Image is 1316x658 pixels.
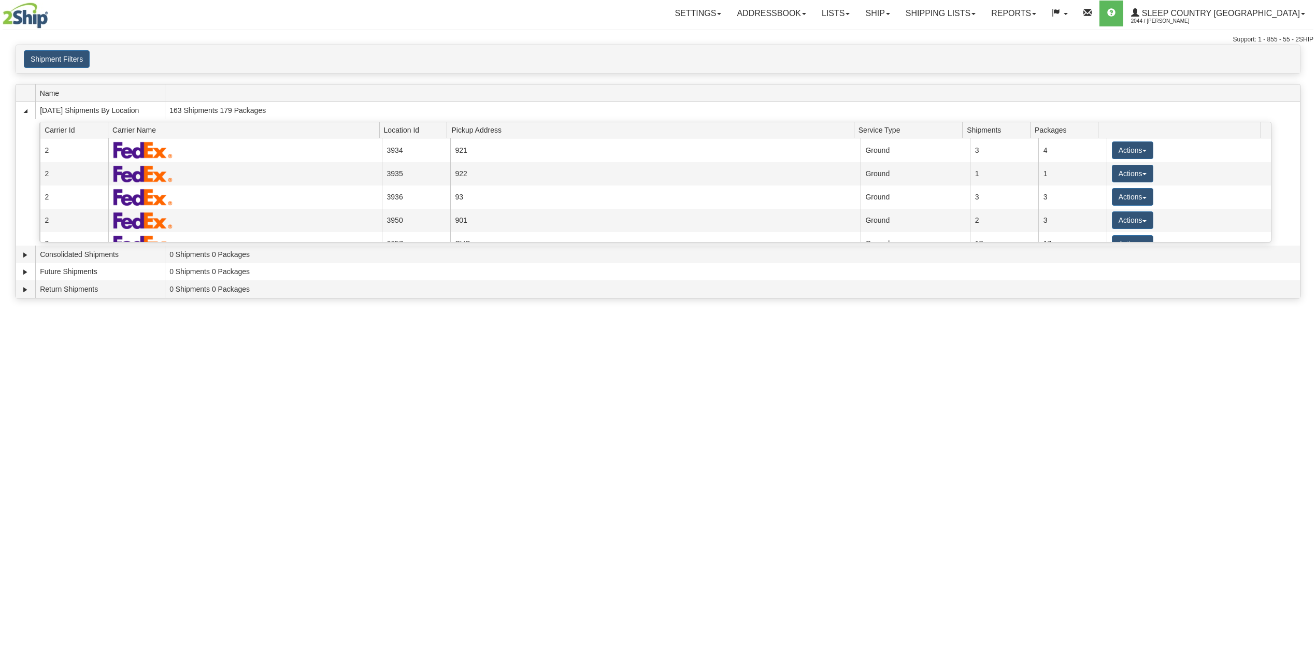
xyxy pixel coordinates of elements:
td: Ground [861,209,970,232]
img: FedEx Express® [113,235,173,252]
td: SUP [450,232,861,255]
td: 3950 [382,209,450,232]
td: 3936 [382,185,450,209]
td: Ground [861,185,970,209]
a: Expand [20,250,31,260]
a: Reports [983,1,1044,26]
td: 17 [970,232,1038,255]
button: Actions [1112,235,1153,253]
img: FedEx Express® [113,141,173,159]
button: Actions [1112,188,1153,206]
a: Expand [20,284,31,295]
a: Sleep Country [GEOGRAPHIC_DATA] 2044 / [PERSON_NAME] [1123,1,1313,26]
td: 4 [1038,138,1107,162]
td: Ground [861,162,970,185]
td: 93 [450,185,861,209]
td: 3 [970,185,1038,209]
td: 921 [450,138,861,162]
td: 6657 [382,232,450,255]
a: Lists [814,1,857,26]
td: Consolidated Shipments [35,246,165,263]
a: Addressbook [729,1,814,26]
img: FedEx Express® [113,189,173,206]
td: 3934 [382,138,450,162]
td: 2 [970,209,1038,232]
span: Location Id [384,122,447,138]
td: 2 [40,138,108,162]
td: 0 Shipments 0 Packages [165,246,1300,263]
td: [DATE] Shipments By Location [35,102,165,119]
td: Ground [861,232,970,255]
td: Future Shipments [35,263,165,281]
span: Carrier Name [112,122,379,138]
button: Actions [1112,141,1153,159]
td: 901 [450,209,861,232]
span: Carrier Id [45,122,108,138]
td: Return Shipments [35,280,165,298]
td: 0 Shipments 0 Packages [165,263,1300,281]
td: 163 Shipments 179 Packages [165,102,1300,119]
a: Expand [20,267,31,277]
td: 2 [40,209,108,232]
img: logo2044.jpg [3,3,48,28]
td: 17 [1038,232,1107,255]
span: Shipments [967,122,1030,138]
td: 3 [1038,185,1107,209]
span: Pickup Address [451,122,854,138]
span: Name [40,85,165,101]
td: 2 [40,185,108,209]
a: Settings [667,1,729,26]
td: Ground [861,138,970,162]
span: Service Type [859,122,963,138]
img: FedEx Express® [113,165,173,182]
button: Shipment Filters [24,50,90,68]
td: 1 [1038,162,1107,185]
span: Sleep Country [GEOGRAPHIC_DATA] [1139,9,1300,18]
td: 922 [450,162,861,185]
img: FedEx Express® [113,212,173,229]
td: 3935 [382,162,450,185]
td: 0 Shipments 0 Packages [165,280,1300,298]
div: Support: 1 - 855 - 55 - 2SHIP [3,35,1313,44]
a: Shipping lists [898,1,983,26]
td: 3 [1038,209,1107,232]
td: 2 [40,232,108,255]
span: Packages [1035,122,1098,138]
button: Actions [1112,211,1153,229]
button: Actions [1112,165,1153,182]
a: Ship [857,1,897,26]
a: Collapse [20,106,31,116]
td: 3 [970,138,1038,162]
td: 1 [970,162,1038,185]
span: 2044 / [PERSON_NAME] [1131,16,1209,26]
td: 2 [40,162,108,185]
